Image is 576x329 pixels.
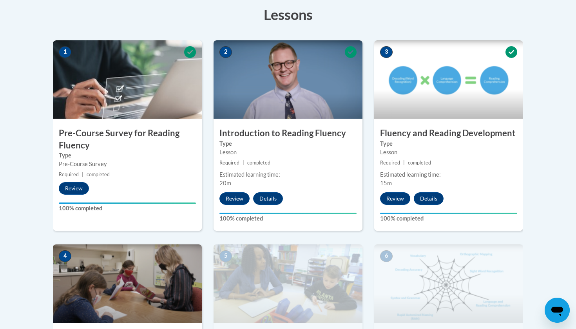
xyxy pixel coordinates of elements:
[243,160,244,166] span: |
[380,250,393,262] span: 6
[380,180,392,186] span: 15m
[253,192,283,205] button: Details
[214,40,362,119] img: Course Image
[59,204,196,213] label: 100% completed
[219,180,231,186] span: 20m
[545,298,570,323] iframe: Button to launch messaging window
[380,170,517,179] div: Estimated learning time:
[59,202,196,204] div: Your progress
[59,151,196,160] label: Type
[247,160,270,166] span: completed
[414,192,444,205] button: Details
[53,244,202,323] img: Course Image
[374,40,523,119] img: Course Image
[219,250,232,262] span: 5
[380,213,517,214] div: Your progress
[403,160,405,166] span: |
[219,170,357,179] div: Estimated learning time:
[219,160,239,166] span: Required
[59,182,89,195] button: Review
[59,250,71,262] span: 4
[59,46,71,58] span: 1
[219,192,250,205] button: Review
[380,46,393,58] span: 3
[380,148,517,157] div: Lesson
[87,172,110,177] span: completed
[214,127,362,139] h3: Introduction to Reading Fluency
[374,244,523,323] img: Course Image
[380,160,400,166] span: Required
[219,213,357,214] div: Your progress
[59,160,196,168] div: Pre-Course Survey
[380,214,517,223] label: 100% completed
[53,127,202,152] h3: Pre-Course Survey for Reading Fluency
[374,127,523,139] h3: Fluency and Reading Development
[219,214,357,223] label: 100% completed
[408,160,431,166] span: completed
[53,5,523,24] h3: Lessons
[219,46,232,58] span: 2
[53,40,202,119] img: Course Image
[219,139,357,148] label: Type
[219,148,357,157] div: Lesson
[214,244,362,323] img: Course Image
[380,192,410,205] button: Review
[82,172,83,177] span: |
[380,139,517,148] label: Type
[59,172,79,177] span: Required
